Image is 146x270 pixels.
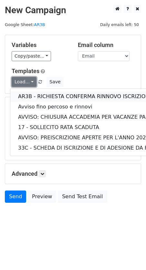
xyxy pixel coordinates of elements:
small: Google Sheet: [5,22,45,27]
h5: Email column [78,42,134,49]
a: Send Test Email [58,191,107,203]
a: AR3B [34,22,45,27]
a: Preview [28,191,56,203]
a: Templates [12,68,39,74]
a: Load... [12,77,36,87]
h5: Advanced [12,170,134,177]
a: Send [5,191,26,203]
a: Copy/paste... [12,51,51,61]
h2: New Campaign [5,5,141,16]
iframe: Chat Widget [114,239,146,270]
h5: Variables [12,42,68,49]
button: Save [47,77,63,87]
a: Daily emails left: 50 [98,22,141,27]
span: Daily emails left: 50 [98,21,141,28]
